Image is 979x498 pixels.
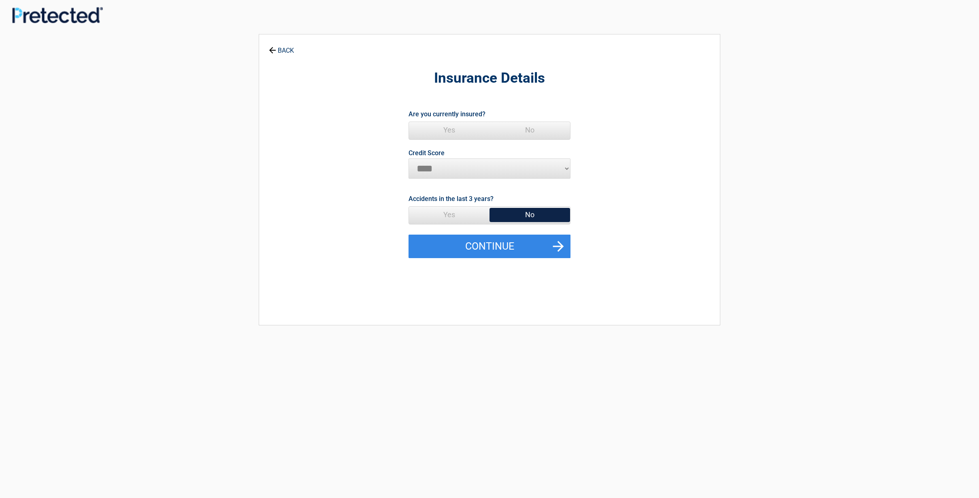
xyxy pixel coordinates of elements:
span: Yes [409,207,489,223]
button: Continue [409,235,570,258]
label: Are you currently insured? [409,109,485,120]
label: Credit Score [409,150,445,156]
span: No [489,122,570,138]
h2: Insurance Details [304,69,675,88]
img: Main Logo [12,7,103,24]
span: Yes [409,122,489,138]
span: No [489,207,570,223]
a: BACK [267,40,296,54]
label: Accidents in the last 3 years? [409,193,494,204]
